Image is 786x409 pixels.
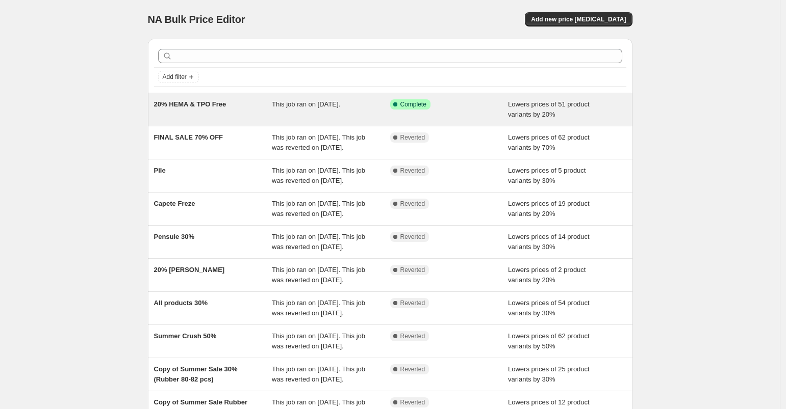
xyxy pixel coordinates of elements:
[154,233,195,240] span: Pensule 30%
[154,200,195,207] span: Capete Freze
[508,365,590,383] span: Lowers prices of 25 product variants by 30%
[508,233,590,251] span: Lowers prices of 14 product variants by 30%
[154,266,225,274] span: 20% [PERSON_NAME]
[272,133,365,151] span: This job ran on [DATE]. This job was reverted on [DATE].
[508,133,590,151] span: Lowers prices of 62 product variants by 70%
[154,100,226,108] span: 20% HEMA & TPO Free
[154,332,217,340] span: Summer Crush 50%
[158,71,199,83] button: Add filter
[400,133,425,142] span: Reverted
[272,365,365,383] span: This job ran on [DATE]. This job was reverted on [DATE].
[400,332,425,340] span: Reverted
[508,167,586,184] span: Lowers prices of 5 product variants by 30%
[531,15,626,23] span: Add new price [MEDICAL_DATA]
[508,266,586,284] span: Lowers prices of 2 product variants by 20%
[508,200,590,217] span: Lowers prices of 19 product variants by 20%
[400,167,425,175] span: Reverted
[400,398,425,406] span: Reverted
[154,365,238,383] span: Copy of Summer Sale 30% (Rubber 80-82 pcs)
[400,299,425,307] span: Reverted
[400,266,425,274] span: Reverted
[508,100,590,118] span: Lowers prices of 51 product variants by 20%
[272,332,365,350] span: This job ran on [DATE]. This job was reverted on [DATE].
[154,167,166,174] span: Pile
[272,266,365,284] span: This job ran on [DATE]. This job was reverted on [DATE].
[154,133,223,141] span: FINAL SALE 70% OFF
[272,167,365,184] span: This job ran on [DATE]. This job was reverted on [DATE].
[272,100,340,108] span: This job ran on [DATE].
[272,299,365,317] span: This job ran on [DATE]. This job was reverted on [DATE].
[148,14,245,25] span: NA Bulk Price Editor
[272,200,365,217] span: This job ran on [DATE]. This job was reverted on [DATE].
[508,332,590,350] span: Lowers prices of 62 product variants by 50%
[525,12,632,26] button: Add new price [MEDICAL_DATA]
[508,299,590,317] span: Lowers prices of 54 product variants by 30%
[400,365,425,373] span: Reverted
[400,200,425,208] span: Reverted
[400,233,425,241] span: Reverted
[400,100,426,108] span: Complete
[163,73,187,81] span: Add filter
[154,299,208,307] span: All products 30%
[272,233,365,251] span: This job ran on [DATE]. This job was reverted on [DATE].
